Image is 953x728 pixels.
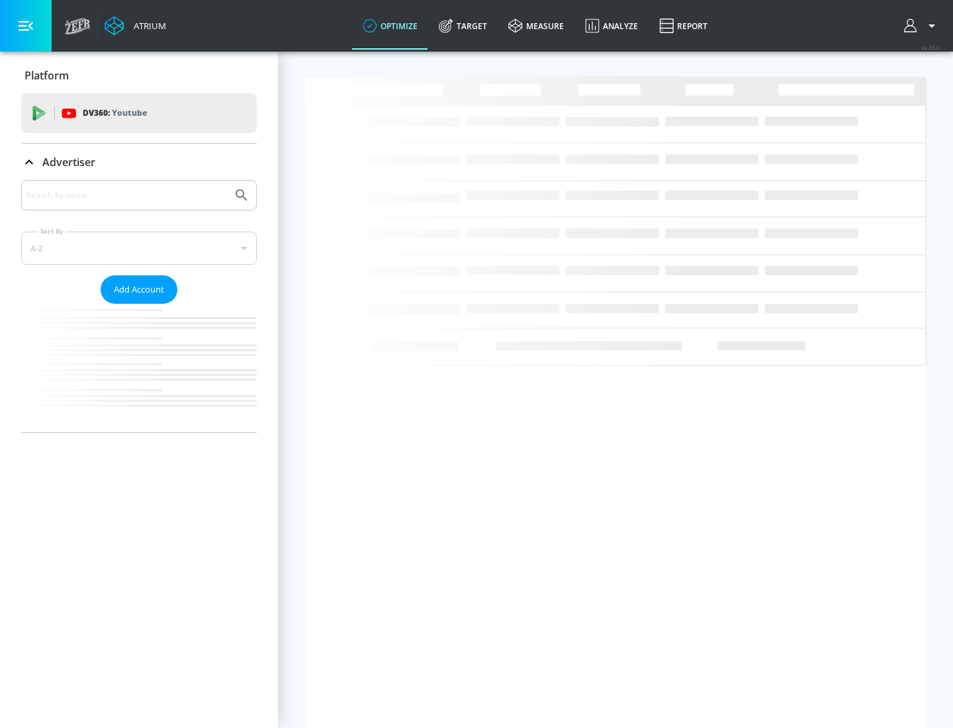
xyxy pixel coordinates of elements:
[498,2,574,50] a: measure
[574,2,649,50] a: Analyze
[21,93,257,133] div: DV360: Youtube
[649,2,718,50] a: Report
[428,2,498,50] a: Target
[26,187,227,204] input: Search by name
[101,275,177,304] button: Add Account
[128,20,166,32] div: Atrium
[921,44,940,51] span: v 4.28.0
[24,68,69,83] p: Platform
[42,155,95,169] p: Advertiser
[21,144,257,181] div: Advertiser
[21,57,257,94] div: Platform
[21,304,257,432] nav: list of Advertiser
[352,2,428,50] a: optimize
[83,106,147,120] p: DV360:
[38,227,66,236] label: Sort By
[21,232,257,265] div: A-Z
[105,16,166,36] a: Atrium
[114,282,164,297] span: Add Account
[21,180,257,432] div: Advertiser
[112,106,147,120] p: Youtube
